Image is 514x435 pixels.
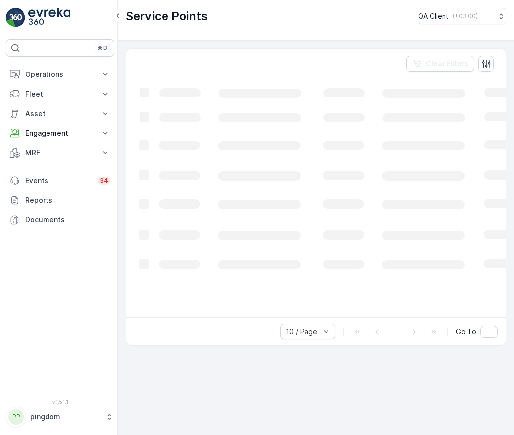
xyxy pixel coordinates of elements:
[25,176,92,186] p: Events
[6,407,114,427] button: PPpingdom
[6,143,114,163] button: MRF
[126,8,208,24] p: Service Points
[25,89,94,99] p: Fleet
[6,171,114,191] a: Events34
[6,191,114,210] a: Reports
[418,8,506,24] button: QA Client(+03:00)
[28,8,70,27] img: logo_light-DOdMpM7g.png
[456,327,476,337] span: Go To
[30,412,100,422] p: pingdom
[406,56,474,72] button: Clear Filters
[25,195,110,205] p: Reports
[100,177,108,185] p: 34
[418,11,449,21] p: QA Client
[25,215,110,225] p: Documents
[426,59,468,69] p: Clear Filters
[8,409,24,425] div: PP
[25,148,94,158] p: MRF
[6,123,114,143] button: Engagement
[6,65,114,84] button: Operations
[25,70,94,79] p: Operations
[25,109,94,119] p: Asset
[25,128,94,138] p: Engagement
[6,8,25,27] img: logo
[6,84,114,104] button: Fleet
[6,399,114,405] span: v 1.51.1
[97,44,107,52] p: ⌘B
[6,210,114,230] a: Documents
[6,104,114,123] button: Asset
[453,12,478,20] p: ( +03:00 )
